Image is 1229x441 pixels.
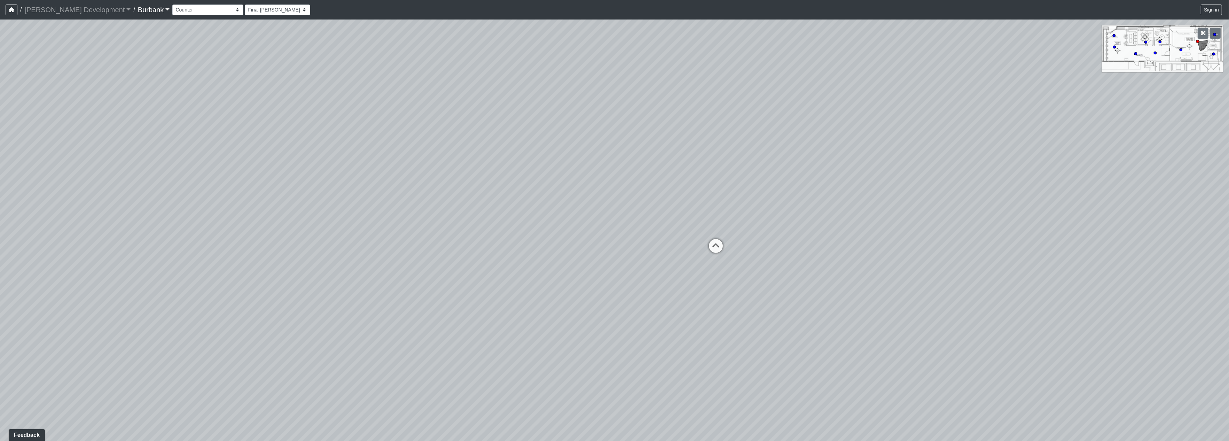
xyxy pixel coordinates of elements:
button: Sign in [1201,5,1222,15]
iframe: Ybug feedback widget [5,427,46,441]
a: Burbank [138,3,170,17]
span: / [17,3,24,17]
span: / [131,3,138,17]
a: [PERSON_NAME] Development [24,3,131,17]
